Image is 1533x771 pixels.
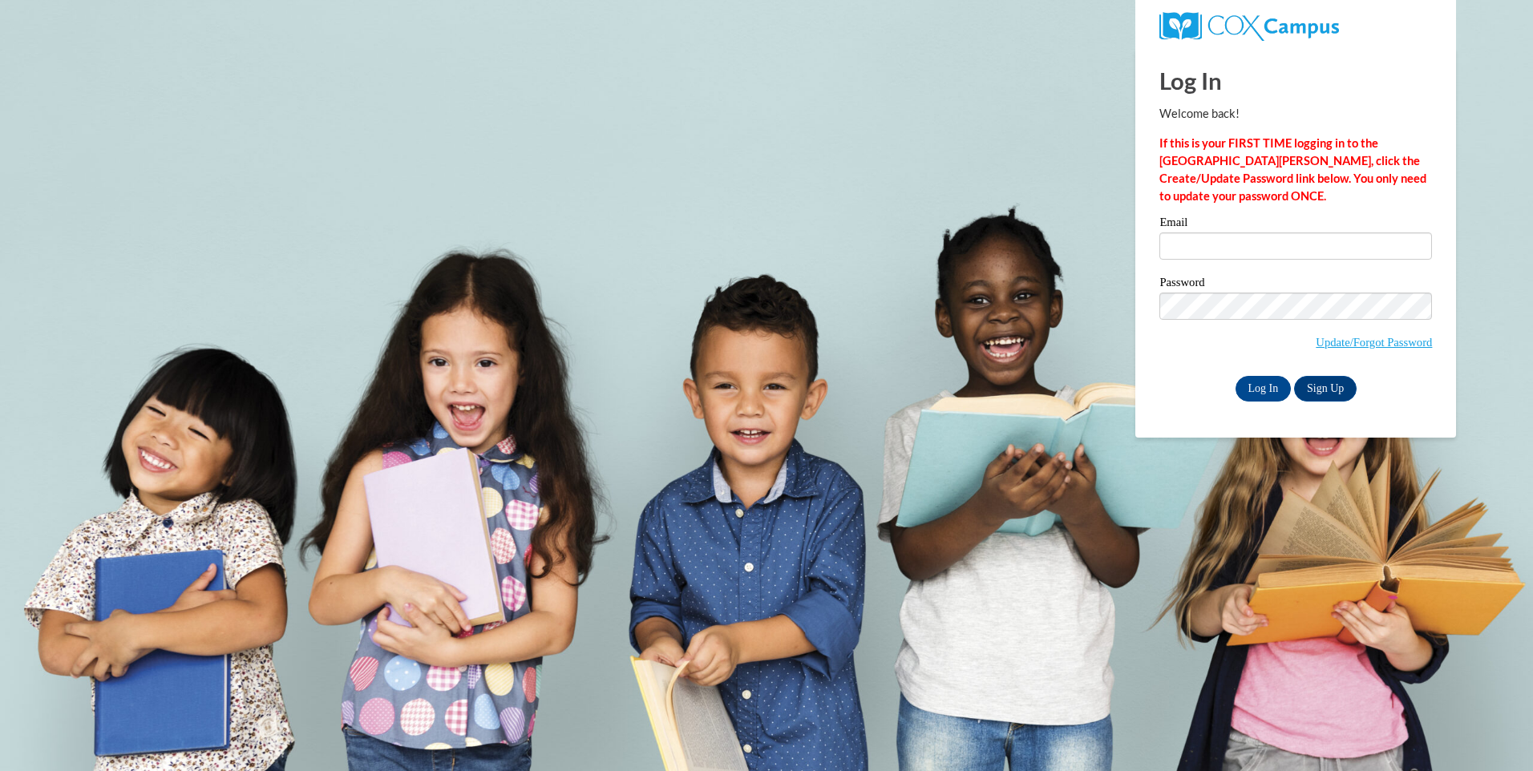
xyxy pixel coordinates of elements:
label: Email [1159,216,1432,232]
strong: If this is your FIRST TIME logging in to the [GEOGRAPHIC_DATA][PERSON_NAME], click the Create/Upd... [1159,136,1426,203]
a: Update/Forgot Password [1316,336,1432,349]
h1: Log In [1159,64,1432,97]
a: COX Campus [1159,18,1338,32]
label: Password [1159,277,1432,293]
a: Sign Up [1294,376,1357,402]
input: Log In [1236,376,1292,402]
img: COX Campus [1159,12,1338,41]
p: Welcome back! [1159,105,1432,123]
